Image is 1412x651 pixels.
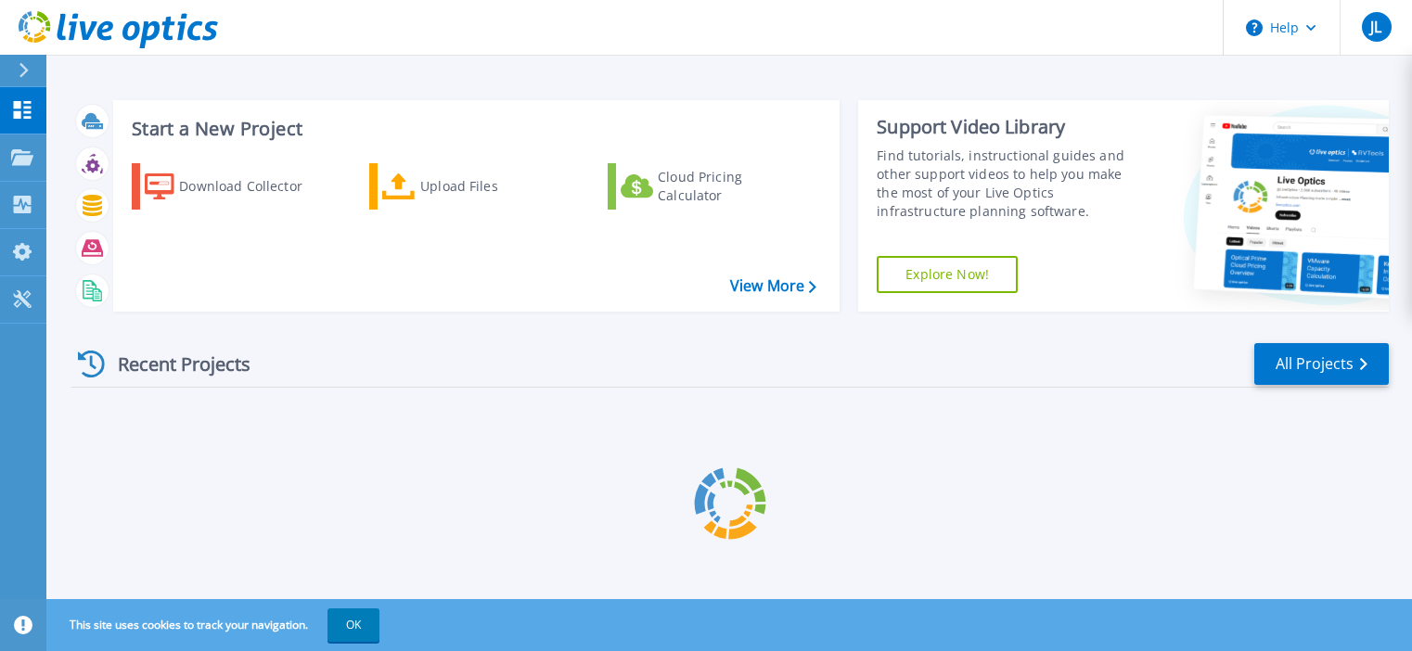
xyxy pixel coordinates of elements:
[877,115,1143,139] div: Support Video Library
[132,163,339,210] a: Download Collector
[51,608,379,642] span: This site uses cookies to track your navigation.
[877,147,1143,221] div: Find tutorials, instructional guides and other support videos to help you make the most of your L...
[327,608,379,642] button: OK
[420,168,569,205] div: Upload Files
[730,277,816,295] a: View More
[1254,343,1389,385] a: All Projects
[1370,19,1381,34] span: JL
[179,168,327,205] div: Download Collector
[877,256,1018,293] a: Explore Now!
[71,341,276,387] div: Recent Projects
[658,168,806,205] div: Cloud Pricing Calculator
[369,163,576,210] a: Upload Files
[132,119,815,139] h3: Start a New Project
[608,163,815,210] a: Cloud Pricing Calculator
